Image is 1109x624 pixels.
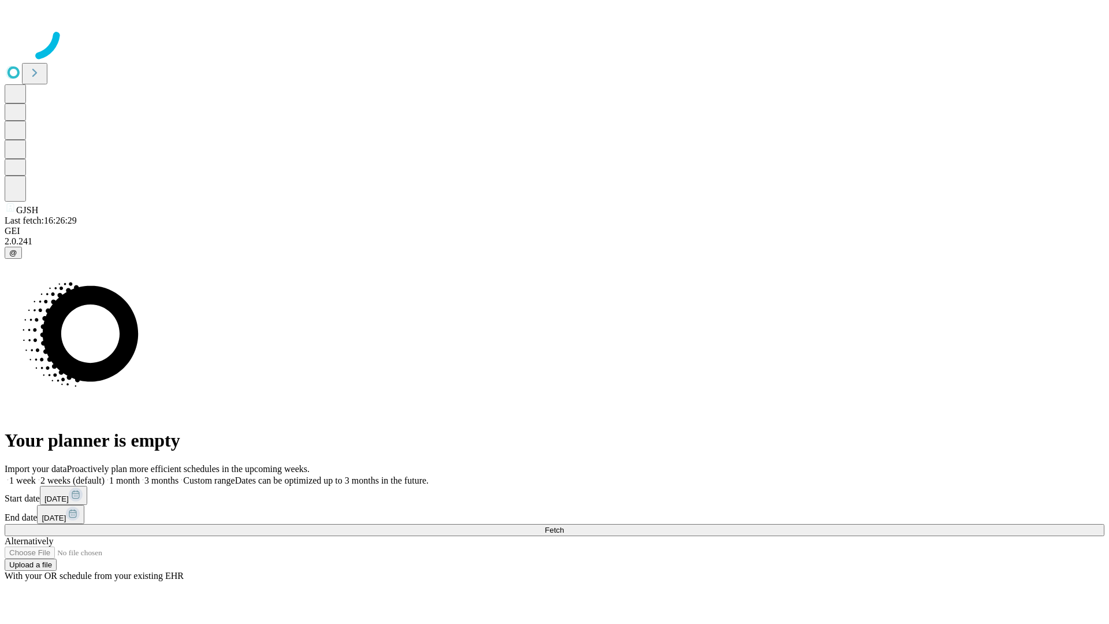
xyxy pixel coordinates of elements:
[5,571,184,581] span: With your OR schedule from your existing EHR
[42,514,66,522] span: [DATE]
[5,464,67,474] span: Import your data
[40,486,87,505] button: [DATE]
[235,476,429,485] span: Dates can be optimized up to 3 months in the future.
[44,495,69,503] span: [DATE]
[40,476,105,485] span: 2 weeks (default)
[144,476,178,485] span: 3 months
[5,536,53,546] span: Alternatively
[67,464,310,474] span: Proactively plan more efficient schedules in the upcoming weeks.
[37,505,84,524] button: [DATE]
[5,236,1104,247] div: 2.0.241
[5,559,57,571] button: Upload a file
[5,430,1104,451] h1: Your planner is empty
[5,505,1104,524] div: End date
[5,216,77,225] span: Last fetch: 16:26:29
[9,248,17,257] span: @
[5,524,1104,536] button: Fetch
[183,476,235,485] span: Custom range
[16,205,38,215] span: GJSH
[9,476,36,485] span: 1 week
[5,486,1104,505] div: Start date
[5,226,1104,236] div: GEI
[109,476,140,485] span: 1 month
[545,526,564,534] span: Fetch
[5,247,22,259] button: @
